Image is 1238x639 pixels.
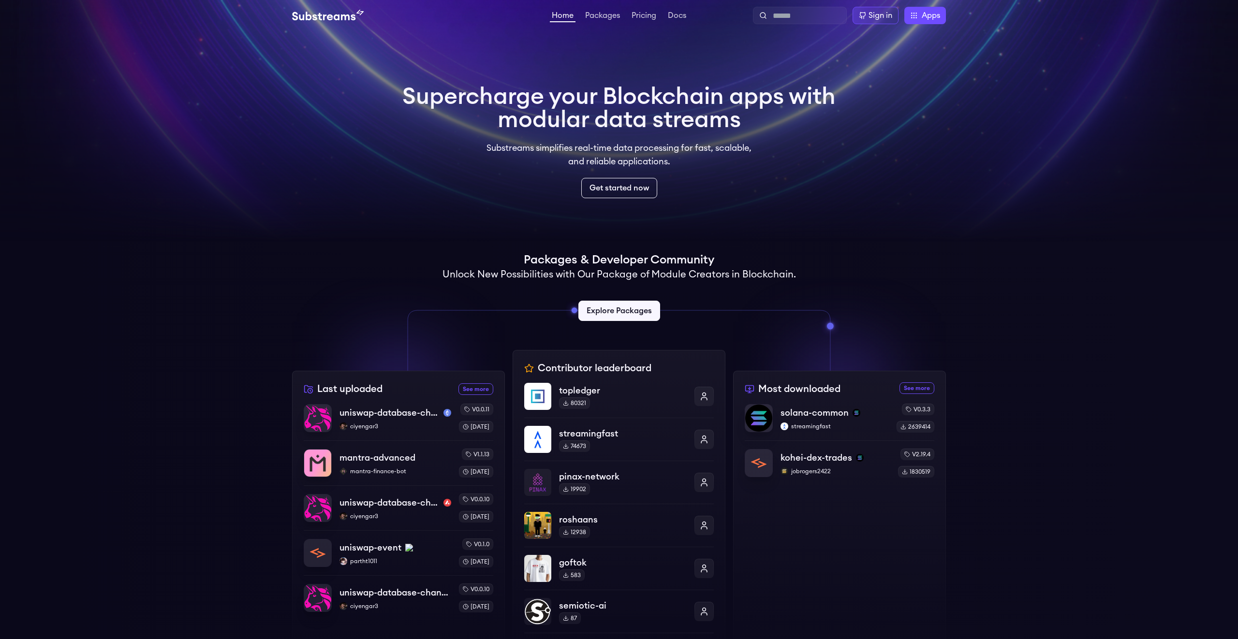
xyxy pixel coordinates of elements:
[559,440,590,452] div: 74673
[339,512,347,520] img: ciyengar3
[524,555,551,582] img: goftok
[897,421,934,433] div: 2639414
[304,405,331,432] img: uniswap-database-changes-sepolia
[578,301,660,321] a: Explore Packages
[781,422,889,430] p: streamingfast
[524,504,714,547] a: roshaansroshaans12938
[581,178,657,198] a: Get started now
[630,12,658,21] a: Pricing
[339,467,451,475] p: mantra-finance-bot
[559,569,585,581] div: 583
[339,422,451,430] p: ciyengar3
[853,7,899,24] a: Sign in
[304,450,331,477] img: mantra-advanced
[460,404,493,415] div: v0.0.11
[459,494,493,505] div: v0.0.10
[559,612,581,624] div: 87
[524,547,714,590] a: goftokgoftok583
[922,10,940,21] span: Apps
[443,499,451,507] img: avalanche
[459,583,493,595] div: v0.0.10
[524,461,714,504] a: pinax-networkpinax-network19902
[458,383,493,395] a: See more recently uploaded packages
[781,467,788,475] img: jobrogers2422
[524,590,714,633] a: semiotic-aisemiotic-ai87
[900,449,934,460] div: v2.19.4
[339,557,347,565] img: partht1011
[480,141,758,168] p: Substreams simplifies real-time data processing for fast, scalable, and reliable applications.
[459,421,493,433] div: [DATE]
[856,454,864,462] img: solana
[524,383,714,418] a: topledgertopledger80321
[524,598,551,625] img: semiotic-ai
[559,599,687,612] p: semiotic-ai
[781,467,890,475] p: jobrogers2422
[524,383,551,410] img: topledger
[304,530,493,575] a: uniswap-eventuniswap-eventbnbpartht1011partht1011v0.1.0[DATE]
[459,466,493,478] div: [DATE]
[459,601,493,612] div: [DATE]
[559,483,590,495] div: 19902
[583,12,622,21] a: Packages
[902,404,934,415] div: v0.3.3
[459,556,493,567] div: [DATE]
[666,12,688,21] a: Docs
[304,584,331,611] img: uniswap-database-changes-bsc
[559,526,590,538] div: 12938
[781,422,788,430] img: streamingfast
[898,466,934,478] div: 1830519
[339,512,451,520] p: ciyengar3
[550,12,575,22] a: Home
[304,494,331,522] img: uniswap-database-changes-avalanche
[339,467,347,475] img: mantra-finance-bot
[402,85,836,131] h1: Supercharge your Blockchain apps with modular data streams
[339,602,451,610] p: ciyengar3
[869,10,892,21] div: Sign in
[781,451,852,465] p: kohei-dex-trades
[524,469,551,496] img: pinax-network
[524,512,551,539] img: roshaans
[745,450,772,477] img: kohei-dex-trades
[304,539,331,566] img: uniswap-event
[853,409,860,417] img: solana
[745,440,934,478] a: kohei-dex-tradeskohei-dex-tradessolanajobrogers2422jobrogers2422v2.19.41830519
[304,440,493,485] a: mantra-advancedmantra-advancedmantra-finance-botmantra-finance-botv1.1.13[DATE]
[524,418,714,461] a: streamingfaststreamingfast74673
[745,404,934,440] a: solana-commonsolana-commonsolanastreamingfaststreamingfastv0.3.32639414
[339,496,440,509] p: uniswap-database-changes-avalanche
[304,404,493,440] a: uniswap-database-changes-sepoliauniswap-database-changes-sepoliasepoliaciyengar3ciyengar3v0.0.11[...
[292,10,364,21] img: Substream's logo
[559,470,687,483] p: pinax-network
[559,556,687,569] p: goftok
[339,451,415,465] p: mantra-advanced
[559,397,590,409] div: 80321
[745,405,772,432] img: solana-common
[524,426,551,453] img: streamingfast
[899,382,934,394] a: See more most downloaded packages
[462,449,493,460] div: v1.1.13
[339,602,347,610] img: ciyengar3
[459,511,493,523] div: [DATE]
[442,268,796,281] h2: Unlock New Possibilities with Our Package of Module Creators in Blockchain.
[524,252,714,268] h1: Packages & Developer Community
[559,384,687,397] p: topledger
[304,575,493,612] a: uniswap-database-changes-bscuniswap-database-changes-bscciyengar3ciyengar3v0.0.10[DATE]
[462,538,493,550] div: v0.1.0
[339,406,440,420] p: uniswap-database-changes-sepolia
[339,557,451,565] p: partht1011
[443,409,451,417] img: sepolia
[339,541,401,554] p: uniswap-event
[339,586,451,599] p: uniswap-database-changes-bsc
[405,544,413,552] img: bnb
[339,422,347,430] img: ciyengar3
[559,513,687,526] p: roshaans
[304,485,493,530] a: uniswap-database-changes-avalancheuniswap-database-changes-avalancheavalancheciyengar3ciyengar3v0...
[781,406,849,420] p: solana-common
[559,427,687,440] p: streamingfast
